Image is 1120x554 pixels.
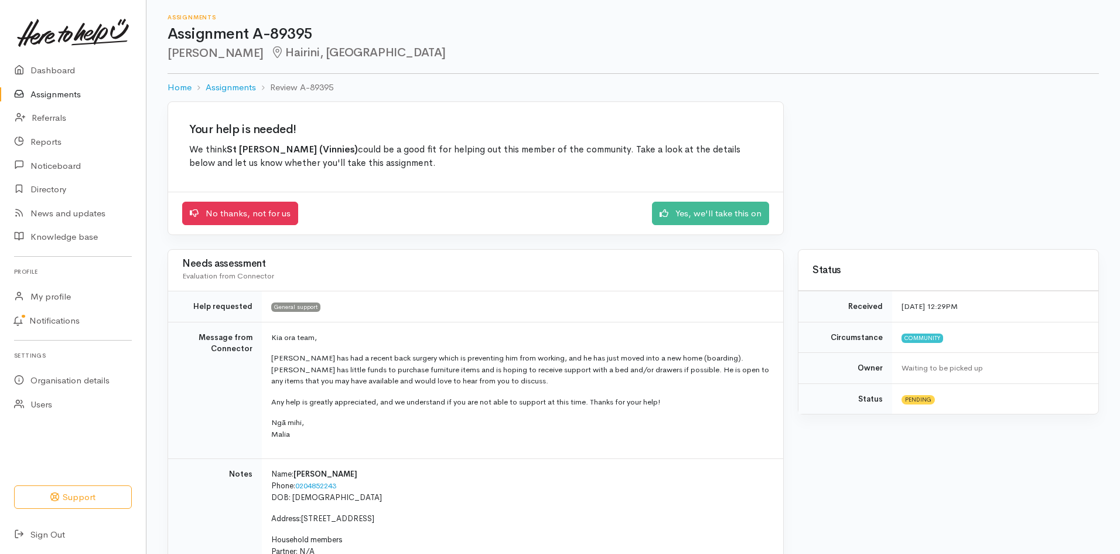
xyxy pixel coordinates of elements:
h3: Needs assessment [182,259,769,270]
span: Community [902,334,943,343]
td: Help requested [168,291,262,322]
a: Home [168,81,192,94]
h1: Assignment A-89395 [168,26,1099,43]
a: No thanks, not for us [182,202,298,226]
p: Kia ora team, [271,332,769,344]
button: Support [14,485,132,509]
span: Name: [271,469,293,479]
p: [PERSON_NAME] has had a recent back surgery which is preventing him from working, and he has just... [271,352,769,387]
h6: Settings [14,348,132,363]
td: Received [798,291,892,322]
h3: Status [812,265,1084,276]
div: Waiting to be picked up [902,362,1084,374]
p: Ngā mihi, Malia [271,417,769,440]
td: Circumstance [798,322,892,353]
td: Owner [798,353,892,384]
span: Hairini, [GEOGRAPHIC_DATA] [271,45,446,60]
span: Phone: [271,481,295,491]
h6: Profile [14,264,132,280]
nav: breadcrumb [168,74,1099,101]
span: Pending [902,395,935,405]
a: Yes, we'll take this on [652,202,769,226]
time: [DATE] 12:29PM [902,301,958,311]
li: Review A-89395 [256,81,333,94]
span: DOB: [DEMOGRAPHIC_DATA] [271,492,382,502]
h6: Assignments [168,14,1099,21]
td: Status [798,383,892,414]
span: [STREET_ADDRESS] [301,514,374,524]
span: Evaluation from Connector [182,271,274,281]
p: Any help is greatly appreciated, and we understand if you are not able to support at this time. T... [271,396,769,408]
a: Assignments [206,81,256,94]
p: We think could be a good fit for helping out this member of the community. Take a look at the det... [189,143,762,171]
td: Message from Connector [168,322,262,459]
h2: [PERSON_NAME] [168,46,1099,60]
h2: Your help is needed! [189,123,762,136]
b: St [PERSON_NAME] (Vinnies) [227,144,358,155]
a: 0204852243 [295,481,336,491]
span: General support [271,303,320,312]
span: [PERSON_NAME] [293,469,357,479]
span: Address: [271,514,301,524]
